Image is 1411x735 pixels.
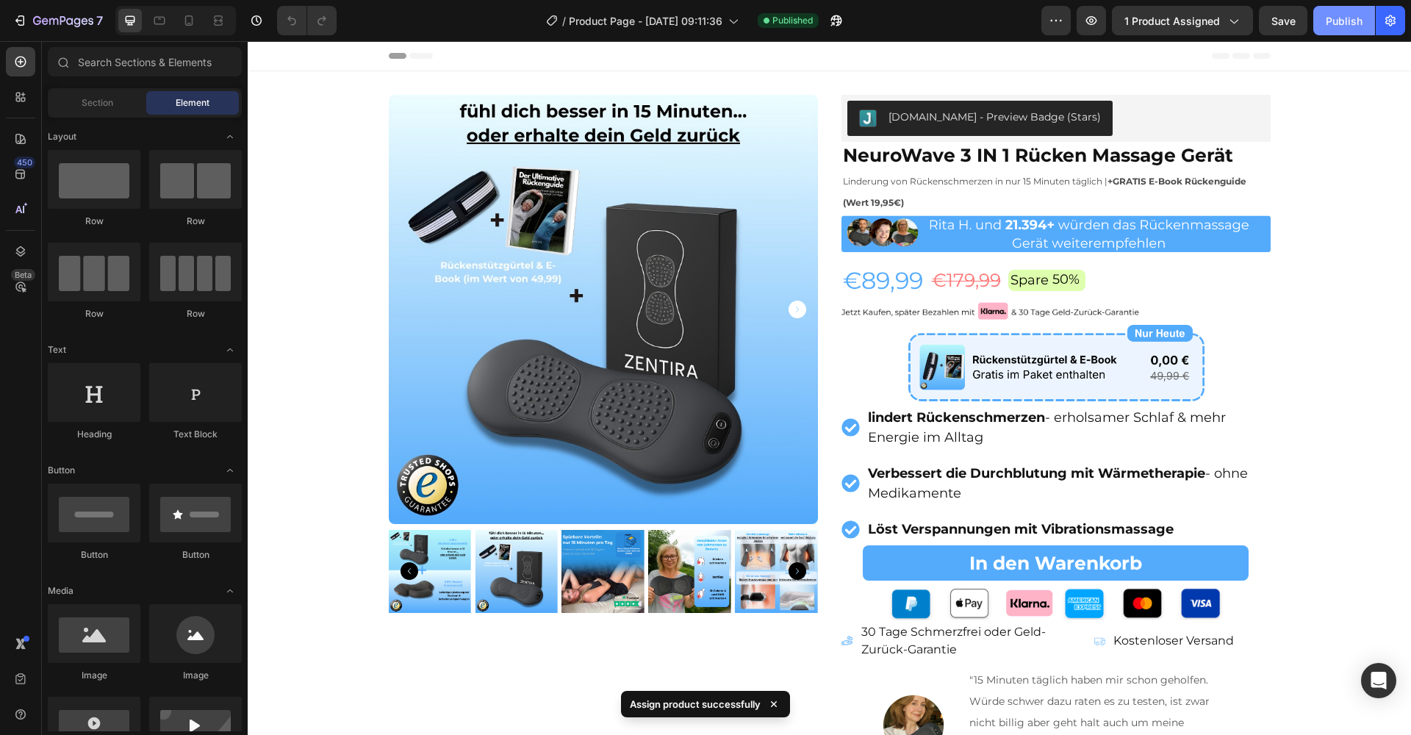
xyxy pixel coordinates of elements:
p: - ohne Medikamente [620,423,1021,462]
button: Carousel Next Arrow [541,521,559,539]
div: Undo/Redo [277,6,337,35]
span: Text [48,343,66,356]
strong: lindert Rückenschmerzen [620,368,797,384]
strong: Verbessert die Durchblutung mit Wärmetherapie [620,424,958,440]
div: In den Warenkorb [722,510,894,534]
div: Row [149,307,242,320]
div: Spare [761,229,803,250]
span: Element [176,96,209,110]
button: In den Warenkorb [615,504,1002,540]
h1: NeuroWave 3 IN 1 Rücken Massage Gerät [594,101,1023,128]
div: Open Intercom Messenger [1361,663,1396,698]
div: Button [48,548,140,562]
div: 450 [14,157,35,168]
span: Linderung von Rückenschmerzen in nur 15 Minuten täglich | [595,135,999,168]
div: Image [149,669,242,682]
div: €179,99 [683,226,755,253]
div: Button [149,548,242,562]
iframe: Design area [248,41,1411,735]
div: Publish [1326,13,1362,29]
span: Product Page - [DATE] 09:11:36 [569,13,722,29]
div: Beta [11,269,35,281]
p: Assign product successfully [630,697,761,711]
div: 50% [803,229,833,248]
button: Carousel Back Arrow [153,521,170,539]
input: Search Sections & Elements [48,47,242,76]
p: 30 Tage Schmerzfrei oder Geld-Zurück-Garantie [614,582,803,617]
button: 7 [6,6,109,35]
span: Toggle open [218,125,242,148]
img: Judgeme.png [611,68,629,86]
span: Section [82,96,113,110]
img: Alt Image [629,648,703,721]
img: Alt image [594,174,1023,211]
button: Carousel Next Arrow [541,259,559,277]
span: Layout [48,130,76,143]
button: Save [1259,6,1307,35]
img: Alt image [594,543,1023,580]
button: 1 product assigned [1112,6,1253,35]
div: [DOMAIN_NAME] - Preview Badge (Stars) [641,68,853,84]
span: Toggle open [218,338,242,362]
span: Media [48,584,73,598]
div: Row [48,307,140,320]
img: [object Object] [658,282,958,365]
div: €89,99 [594,223,677,257]
span: 1 product assigned [1124,13,1220,29]
button: Publish [1313,6,1375,35]
div: Image [48,669,140,682]
span: Toggle open [218,459,242,482]
p: 7 [96,12,103,29]
div: Text Block [149,428,242,441]
div: Row [149,215,242,228]
img: Alt image [594,256,894,282]
span: Button [48,464,75,477]
strong: Löst Verspannungen mit Vibrationsmassage [620,480,926,496]
button: Judge.me - Preview Badge (Stars) [600,60,865,95]
div: Row [48,215,140,228]
p: - erholsamer Schlaf & mehr Energie im Alltag [620,367,1021,406]
p: Kostenloser Versand [866,591,986,609]
span: "15 Minuten täglich haben mir schon geholfen. Würde schwer dazu raten es zu testen, ist zwar nich... [722,632,962,709]
span: Published [772,14,813,27]
span: Save [1271,15,1296,27]
span: Toggle open [218,579,242,603]
div: Heading [48,428,140,441]
span: / [562,13,566,29]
